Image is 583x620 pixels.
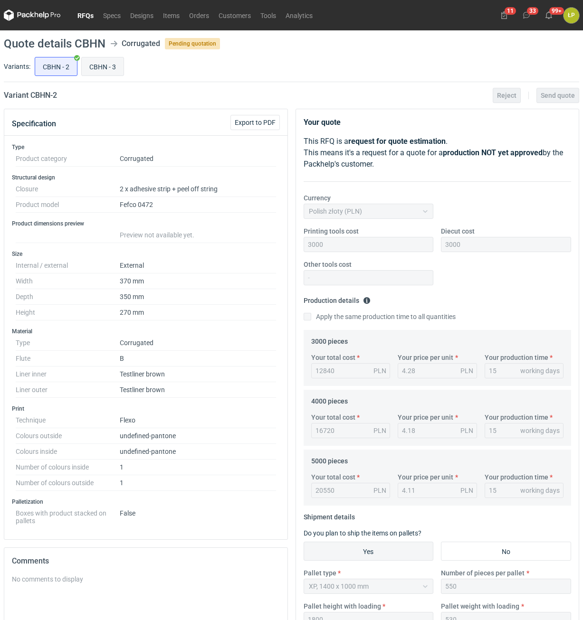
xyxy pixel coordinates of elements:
[493,88,521,103] button: Reject
[311,353,355,362] label: Your total cost
[311,334,348,345] legend: 3000 pieces
[120,197,276,213] dd: Fefco 0472
[120,335,276,351] dd: Corrugated
[16,444,120,460] dt: Colours inside
[120,506,276,525] dd: False
[520,486,560,495] div: working days
[16,366,120,382] dt: Liner inner
[485,353,548,362] label: Your production time
[120,444,276,460] dd: undefined-pantone
[485,472,548,482] label: Your production time
[304,312,456,321] label: Apply the same production time to all quantities
[460,366,473,376] div: PLN
[520,366,560,376] div: working days
[12,220,280,227] h3: Product dimensions preview
[441,226,475,236] label: Diecut cost
[460,426,473,435] div: PLN
[16,460,120,475] dt: Number of colours inside
[304,193,331,203] label: Currency
[4,38,105,49] h1: Quote details CBHN
[120,258,276,273] dd: External
[120,305,276,320] dd: 270 mm
[373,366,386,376] div: PLN
[125,9,158,21] a: Designs
[311,453,348,465] legend: 5000 pieces
[441,601,519,611] label: Pallet weight with loading
[373,486,386,495] div: PLN
[73,9,98,21] a: RFQs
[214,9,256,21] a: Customers
[12,328,280,335] h3: Material
[98,9,125,21] a: Specs
[120,428,276,444] dd: undefined-pantone
[120,366,276,382] dd: Testliner brown
[16,335,120,351] dt: Type
[281,9,317,21] a: Analytics
[235,119,276,126] span: Export to PDF
[16,475,120,491] dt: Number of colours outside
[81,57,124,76] label: CBHN - 3
[304,601,381,611] label: Pallet height with loading
[348,137,446,146] strong: request for quote estimation
[120,382,276,398] dd: Testliner brown
[16,181,120,197] dt: Closure
[12,574,280,584] div: No comments to display
[120,289,276,305] dd: 350 mm
[497,8,512,23] button: 11
[12,555,280,567] h2: Comments
[16,413,120,428] dt: Technique
[35,57,77,76] label: CBHN - 2
[12,113,56,135] button: Specification
[16,351,120,366] dt: Flute
[16,273,120,289] dt: Width
[398,413,453,422] label: Your price per unit
[304,293,371,304] legend: Production details
[120,460,276,475] dd: 1
[311,394,348,405] legend: 4000 pieces
[12,250,280,258] h3: Size
[16,258,120,273] dt: Internal / external
[311,472,355,482] label: Your total cost
[441,568,525,578] label: Number of pieces per pallet
[541,92,575,99] span: Send quote
[120,181,276,197] dd: 2 x adhesive strip + peel off string
[564,8,579,23] button: ŁP
[4,90,57,101] h2: Variant CBHN - 2
[256,9,281,21] a: Tools
[304,509,355,521] legend: Shipment details
[304,136,572,170] p: This RFQ is a . This means it's a request for a quote for a by the Packhelp's customer.
[16,151,120,167] dt: Product category
[519,8,534,23] button: 33
[520,426,560,435] div: working days
[165,38,220,49] span: Pending quotation
[304,529,421,537] label: Do you plan to ship the items on pallets?
[497,92,516,99] span: Reject
[485,413,548,422] label: Your production time
[120,351,276,366] dd: B
[120,231,194,239] span: Preview not available yet.
[4,9,61,21] svg: Packhelp Pro
[304,118,341,127] strong: Your quote
[16,506,120,525] dt: Boxes with product stacked on pallets
[304,226,359,236] label: Printing tools cost
[16,289,120,305] dt: Depth
[120,151,276,167] dd: Corrugated
[12,174,280,181] h3: Structural design
[122,38,160,49] div: Corrugated
[16,305,120,320] dt: Height
[12,498,280,506] h3: Palletization
[120,475,276,491] dd: 1
[398,353,453,362] label: Your price per unit
[398,472,453,482] label: Your price per unit
[12,143,280,151] h3: Type
[120,273,276,289] dd: 370 mm
[158,9,184,21] a: Items
[541,8,556,23] button: 99+
[230,115,280,130] button: Export to PDF
[304,568,336,578] label: Pallet type
[12,405,280,413] h3: Print
[304,260,352,269] label: Other tools cost
[536,88,579,103] button: Send quote
[16,197,120,213] dt: Product model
